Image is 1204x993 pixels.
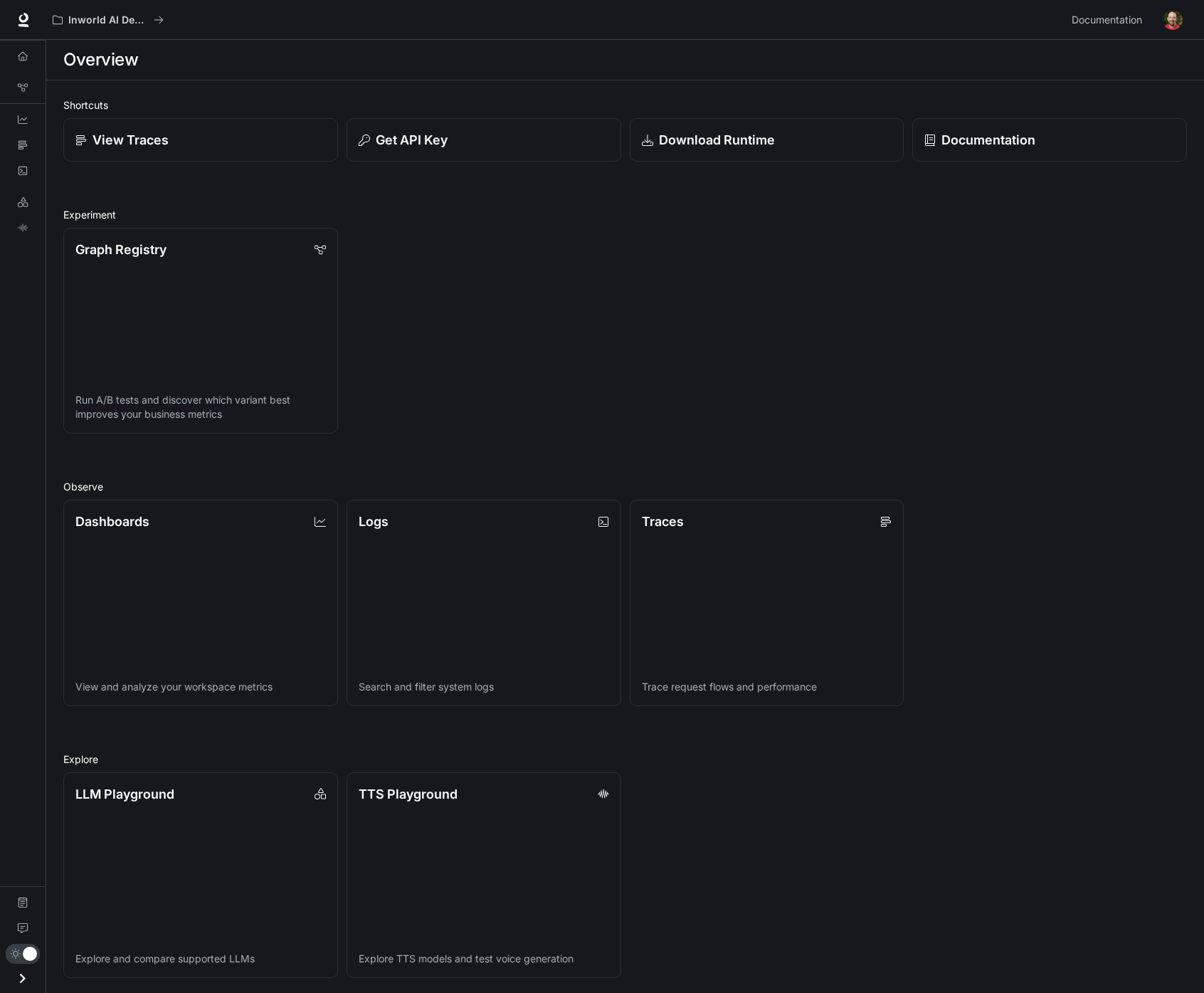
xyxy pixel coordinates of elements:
a: Overview [6,45,40,68]
p: Run A/B tests and discover which variant best improves your business metrics [75,393,326,421]
a: Documentation [6,891,40,914]
button: All workspaces [46,6,170,34]
p: Trace request flows and performance [642,680,892,694]
p: LLM Playground [75,784,174,804]
a: DashboardsView and analyze your workspace metrics [63,500,338,705]
p: Download Runtime [659,130,775,149]
a: TTS PlaygroundExplore TTS models and test voice generation [347,772,621,978]
p: Explore and compare supported LLMs [75,952,326,966]
img: User avatar [1163,10,1183,30]
a: TTS Playground [6,216,40,239]
button: User avatar [1158,6,1187,34]
a: LogsSearch and filter system logs [347,500,621,705]
p: Search and filter system logs [359,680,609,694]
a: Documentation [912,118,1187,162]
p: Explore TTS models and test voice generation [359,952,609,966]
a: TracesTrace request flows and performance [630,500,904,705]
p: TTS Playground [359,784,458,804]
span: Dark mode toggle [23,945,37,961]
button: Get API Key [347,118,621,162]
button: Open drawer [6,964,38,993]
a: LLM PlaygroundExplore and compare supported LLMs [63,772,338,978]
p: Documentation [941,130,1035,149]
a: Graph Registry [6,76,40,99]
p: View Traces [93,130,169,149]
h2: Shortcuts [63,98,1187,112]
p: Inworld AI Demos [68,14,148,26]
p: Dashboards [75,512,149,531]
a: Graph RegistryRun A/B tests and discover which variant best improves your business metrics [63,228,338,434]
a: Documentation [1066,6,1153,34]
a: Logs [6,159,40,182]
h1: Overview [63,46,138,74]
p: View and analyze your workspace metrics [75,680,326,694]
h2: Explore [63,752,1187,767]
p: Traces [642,512,684,531]
h2: Experiment [63,207,1187,222]
span: Documentation [1072,11,1142,29]
a: Dashboards [6,108,40,131]
a: View Traces [63,118,338,162]
h2: Observe [63,479,1187,494]
a: LLM Playground [6,191,40,214]
a: Feedback [6,917,40,940]
a: Traces [6,134,40,157]
p: Get API Key [376,130,448,149]
a: Download Runtime [630,118,904,162]
p: Logs [359,512,389,531]
p: Graph Registry [75,240,167,259]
